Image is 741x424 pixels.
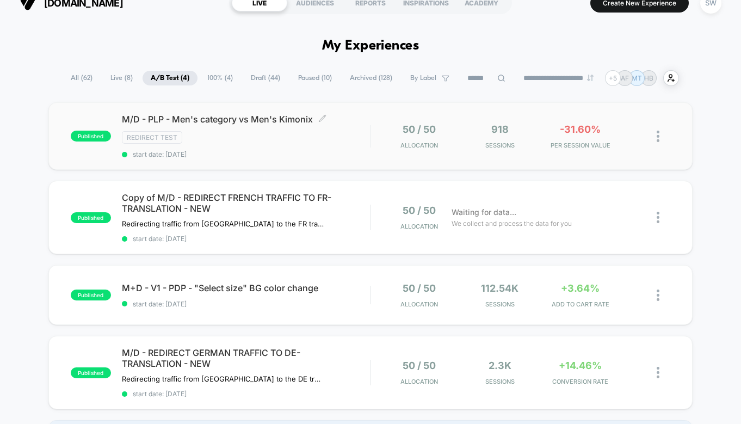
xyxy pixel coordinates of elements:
span: 2.3k [489,360,511,371]
p: HB [644,74,653,82]
span: M+D - V1 - PDP - "Select size" BG color change [122,282,370,293]
span: published [71,212,111,223]
span: start date: [DATE] [122,300,370,308]
span: 50 / 50 [403,360,436,371]
span: +14.46% [559,360,602,371]
span: Copy of M/D - REDIRECT FRENCH TRAFFIC TO FR-TRANSLATION - NEW [122,192,370,214]
span: Waiting for data... [452,206,516,218]
img: close [657,290,659,301]
img: end [587,75,594,81]
span: CONVERSION RATE [543,378,618,385]
span: start date: [DATE] [122,390,370,398]
span: Sessions [462,300,538,308]
span: 112.54k [481,282,518,294]
p: AF [621,74,629,82]
span: Paused ( 10 ) [290,71,340,85]
span: Redirect Test [122,131,182,144]
span: start date: [DATE] [122,235,370,243]
span: start date: [DATE] [122,150,370,158]
span: Allocation [400,223,438,230]
span: Sessions [462,378,538,385]
span: 50 / 50 [403,205,436,216]
span: Sessions [462,142,538,149]
span: We collect and process the data for you [452,218,572,229]
p: MT [632,74,642,82]
span: 100% ( 4 ) [199,71,241,85]
span: ADD TO CART RATE [543,300,618,308]
span: A/B Test ( 4 ) [143,71,197,85]
span: By Label [410,74,436,82]
span: Archived ( 128 ) [342,71,400,85]
img: close [657,131,659,142]
img: close [657,212,659,223]
span: published [71,290,111,300]
span: Allocation [400,378,438,385]
span: 50 / 50 [403,282,436,294]
img: close [657,367,659,378]
span: Live ( 8 ) [102,71,141,85]
span: Redirecting traffic from [GEOGRAPHIC_DATA] to the FR translation of the website. [122,219,324,228]
span: published [71,131,111,142]
span: published [71,367,111,378]
span: 50 / 50 [403,124,436,135]
span: All ( 62 ) [63,71,101,85]
span: Redirecting traffic from [GEOGRAPHIC_DATA] to the DE translation of the website. [122,374,324,383]
span: -31.60% [560,124,601,135]
span: PER SESSION VALUE [543,142,618,149]
div: + 5 [605,70,621,86]
span: Allocation [400,300,438,308]
span: 918 [491,124,509,135]
span: M/D - PLP - Men's category vs Men's Kimonix [122,114,370,125]
span: M/D - REDIRECT GERMAN TRAFFIC TO DE-TRANSLATION - NEW [122,347,370,369]
h1: My Experiences [322,38,419,54]
span: +3.64% [561,282,600,294]
span: Draft ( 44 ) [243,71,288,85]
span: Allocation [400,142,438,149]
